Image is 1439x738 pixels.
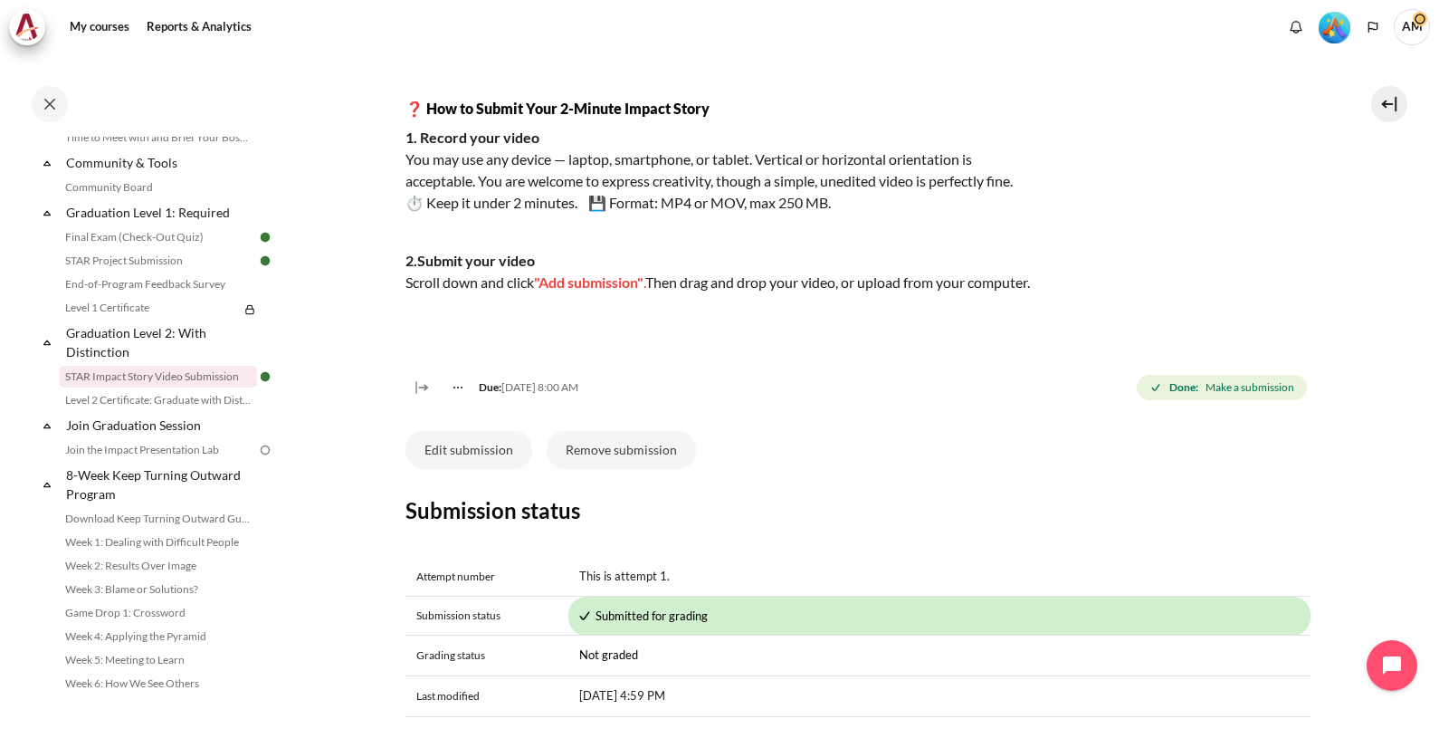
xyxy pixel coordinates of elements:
[63,321,257,364] a: Graduation Level 2: With Distinction
[60,555,257,577] a: Week 2: Results Over Image
[1319,10,1350,43] div: Level #5
[257,253,273,269] img: Done
[60,532,257,553] a: Week 1: Dealing with Difficult People
[60,250,257,272] a: STAR Project Submission
[1319,12,1350,43] img: Level #5
[60,508,257,530] a: Download Keep Turning Outward Guide
[60,273,257,295] a: End-of-Program Feedback Survey
[60,579,257,600] a: Week 3: Blame or Solutions?
[38,417,56,435] span: Collapse
[405,431,532,469] button: Edit submission
[405,129,539,146] strong: 1. Record your video
[60,297,239,319] a: Level 1 Certificate
[60,602,257,624] a: Game Drop 1: Crossword
[257,369,273,385] img: Done
[63,200,257,225] a: Graduation Level 1: Required
[1206,379,1294,396] span: Make a submission
[63,463,257,506] a: 8-Week Keep Turning Outward Program
[405,127,1039,214] p: You may use any device — laptop, smartphone, or tablet. Vertical or horizontal orientation is acc...
[405,252,535,269] strong: 2.Submit your video
[1394,9,1430,45] a: User menu
[14,14,40,41] img: Architeck
[38,204,56,222] span: Collapse
[405,100,710,117] strong: ❓ How to Submit Your 2-Minute Impact Story
[568,597,1310,636] td: Submitted for grading
[1137,371,1310,404] div: Completion requirements for STAR Impact Story Video Submission
[479,380,501,394] strong: Due:
[547,431,696,469] button: Remove submission
[1169,379,1198,396] strong: Done:
[60,649,257,671] a: Week 5: Meeting to Learn
[60,439,257,461] a: Join the Impact Presentation Lab
[60,366,257,388] a: STAR Impact Story Video Submission
[1359,14,1387,41] button: Languages
[60,626,257,647] a: Week 4: Applying the Pyramid
[643,273,645,291] span: .
[60,127,257,149] a: Time to Meet with and Brief Your Boss #2
[38,154,56,172] span: Collapse
[257,229,273,245] img: Done
[568,557,1310,597] td: This is attempt 1.
[568,636,1310,676] td: Not graded
[9,9,54,45] a: Architeck Architeck
[38,333,56,351] span: Collapse
[405,597,568,636] th: Submission status
[63,413,257,437] a: Join Graduation Session
[60,673,257,695] a: Week 6: How We See Others
[257,442,273,458] img: To do
[405,636,568,676] th: Grading status
[405,496,1310,524] h3: Submission status
[405,557,568,597] th: Attempt number
[38,475,56,494] span: Collapse
[60,177,257,198] a: Community Board
[1394,9,1430,45] span: AM
[60,226,257,248] a: Final Exam (Check-Out Quiz)
[1311,10,1358,43] a: Level #5
[60,389,257,411] a: Level 2 Certificate: Graduate with Distinction
[438,379,578,396] div: [DATE] 8:00 AM
[1282,14,1310,41] div: Show notification window with no new notifications
[568,676,1310,717] td: [DATE] 4:59 PM
[63,9,136,45] a: My courses
[534,273,643,291] span: "Add submission"
[63,150,257,175] a: Community & Tools
[140,9,258,45] a: Reports & Analytics
[405,250,1039,293] p: Scroll down and click Then drag and drop your video, or upload from your computer.
[405,676,568,717] th: Last modified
